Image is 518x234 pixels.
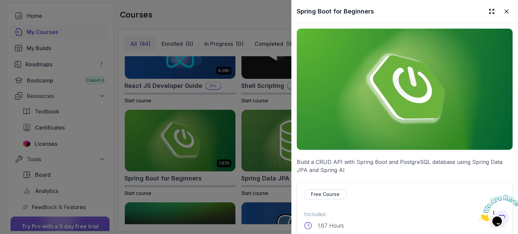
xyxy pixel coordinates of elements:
button: Expand drawer [486,5,498,18]
img: Chat attention grabber [3,3,45,29]
iframe: chat widget [476,192,518,224]
p: Includes: [304,210,506,218]
h2: Spring Boot for Beginners [297,7,374,16]
p: Build a CRUD API with Spring Boot and PostgreSQL database using Spring Data JPA and Spring AI [297,158,513,174]
p: Free Course [311,191,340,198]
img: spring-boot-for-beginners_thumbnail [297,29,513,150]
span: 1 [3,3,5,8]
p: 1.67 Hours [318,222,344,230]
